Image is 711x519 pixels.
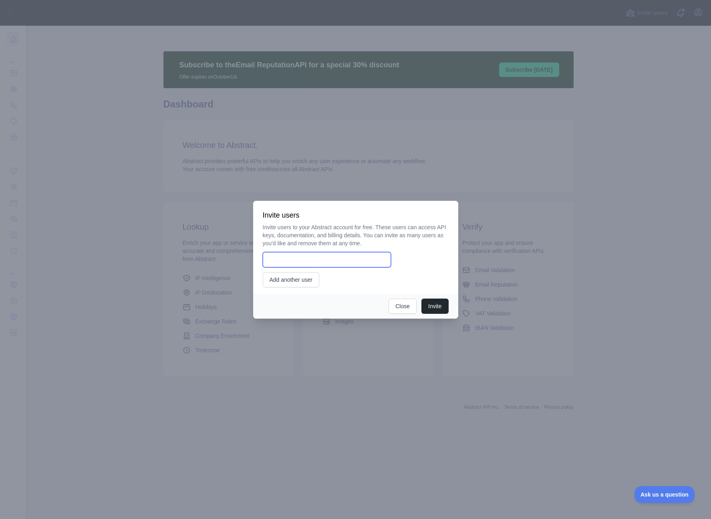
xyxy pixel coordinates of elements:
button: Add another user [263,272,319,287]
button: Close [389,299,417,314]
iframe: Toggle Customer Support [634,486,695,503]
h3: Invite users [263,210,449,220]
p: Invite users to your Abstract account for free. These users can access API keys, documentation, a... [263,223,449,247]
button: Invite [421,299,448,314]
